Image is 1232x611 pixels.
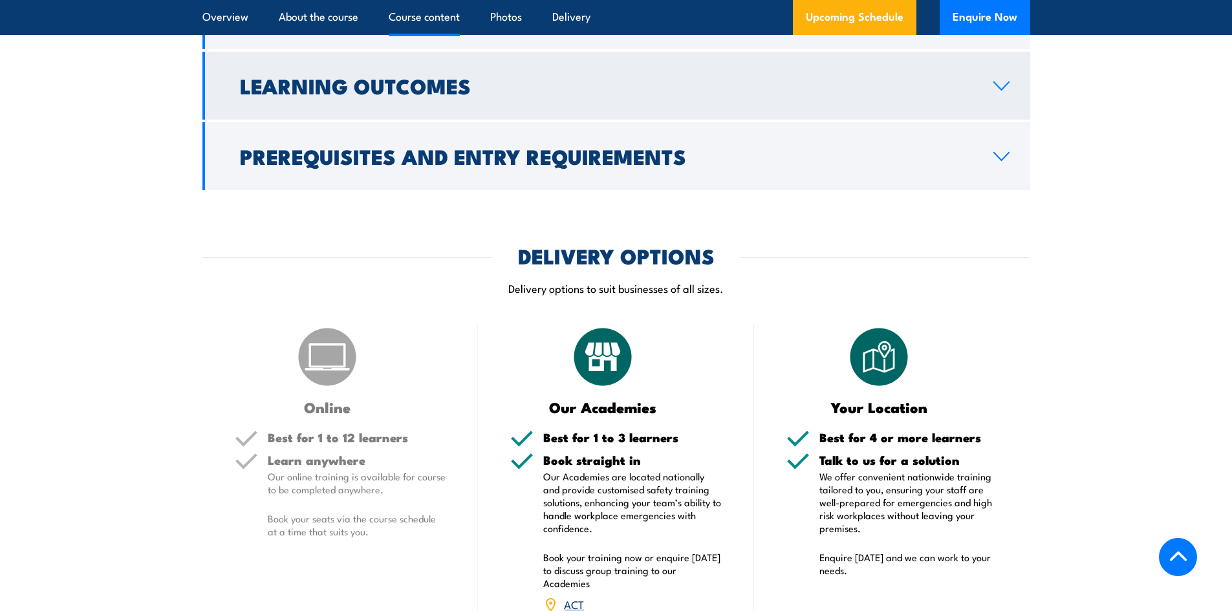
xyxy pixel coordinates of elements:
[240,76,973,94] h2: Learning Outcomes
[543,551,722,590] p: Book your training now or enquire [DATE] to discuss group training to our Academies
[786,400,972,414] h3: Your Location
[240,147,973,165] h2: Prerequisites and Entry Requirements
[543,431,722,444] h5: Best for 1 to 3 learners
[268,512,446,538] p: Book your seats via the course schedule at a time that suits you.
[518,246,715,264] h2: DELIVERY OPTIONS
[268,470,446,496] p: Our online training is available for course to be completed anywhere.
[543,470,722,535] p: Our Academies are located nationally and provide customised safety training solutions, enhancing ...
[202,52,1030,120] a: Learning Outcomes
[819,551,998,577] p: Enquire [DATE] and we can work to your needs.
[510,400,696,414] h3: Our Academies
[268,431,446,444] h5: Best for 1 to 12 learners
[202,122,1030,190] a: Prerequisites and Entry Requirements
[819,454,998,466] h5: Talk to us for a solution
[268,454,446,466] h5: Learn anywhere
[202,281,1030,295] p: Delivery options to suit businesses of all sizes.
[819,431,998,444] h5: Best for 4 or more learners
[235,400,420,414] h3: Online
[819,470,998,535] p: We offer convenient nationwide training tailored to you, ensuring your staff are well-prepared fo...
[543,454,722,466] h5: Book straight in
